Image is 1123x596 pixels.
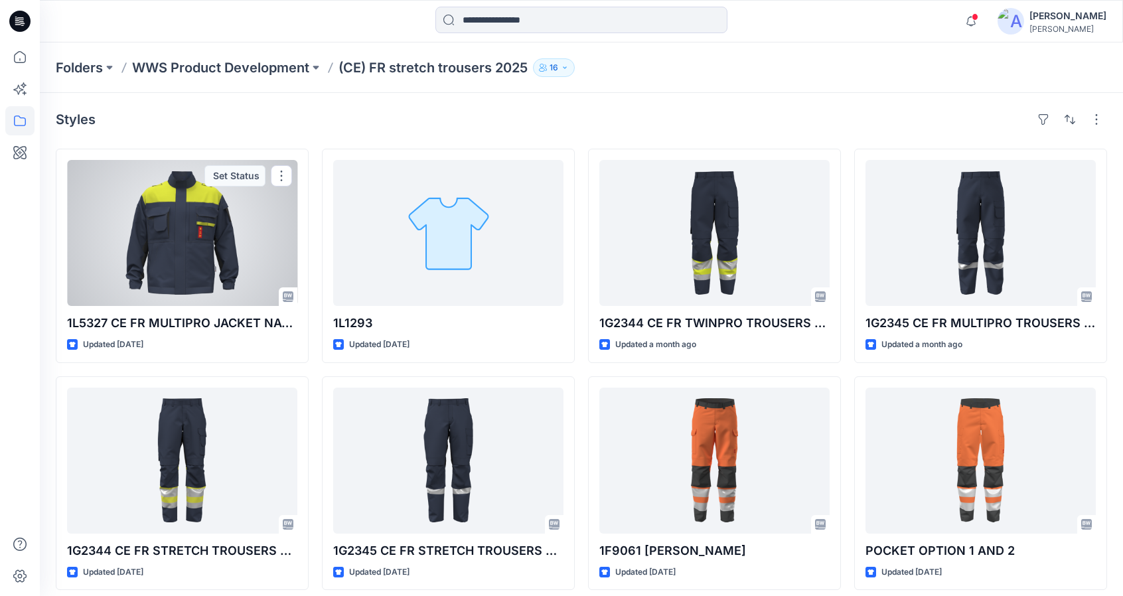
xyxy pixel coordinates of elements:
[599,160,830,306] a: 1G2344 CE FR TWINPRO TROUSERS NAVY M
[599,388,830,534] a: 1F9061 FARON
[550,60,558,75] p: 16
[1029,24,1106,34] div: [PERSON_NAME]
[338,58,528,77] p: (CE) FR stretch trousers 2025
[349,565,410,579] p: Updated [DATE]
[998,8,1024,35] img: avatar
[83,338,143,352] p: Updated [DATE]
[599,314,830,333] p: 1G2344 CE FR TWINPRO TROUSERS NAVY M
[67,314,297,333] p: 1L5327 CE FR MULTIPRO JACKET NAVY
[333,388,563,534] a: 1G2345 CE FR STRETCH TROUSERS MULTIPRO
[333,160,563,306] a: 1L1293
[67,160,297,306] a: 1L5327 CE FR MULTIPRO JACKET NAVY
[349,338,410,352] p: Updated [DATE]
[865,160,1096,306] a: 1G2345 CE FR MULTIPRO TROUSERS M NAVY
[533,58,575,77] button: 16
[67,542,297,560] p: 1G2344 CE FR STRETCH TROUSERS TWINPRO
[56,112,96,127] h4: Styles
[881,565,942,579] p: Updated [DATE]
[132,58,309,77] a: WWS Product Development
[67,388,297,534] a: 1G2344 CE FR STRETCH TROUSERS TWINPRO
[56,58,103,77] a: Folders
[865,388,1096,534] a: POCKET OPTION 1 AND 2
[599,542,830,560] p: 1F9061 [PERSON_NAME]
[881,338,962,352] p: Updated a month ago
[1029,8,1106,24] div: [PERSON_NAME]
[615,565,676,579] p: Updated [DATE]
[615,338,696,352] p: Updated a month ago
[333,314,563,333] p: 1L1293
[865,314,1096,333] p: 1G2345 CE FR MULTIPRO TROUSERS M NAVY
[333,542,563,560] p: 1G2345 CE FR STRETCH TROUSERS MULTIPRO
[865,542,1096,560] p: POCKET OPTION 1 AND 2
[83,565,143,579] p: Updated [DATE]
